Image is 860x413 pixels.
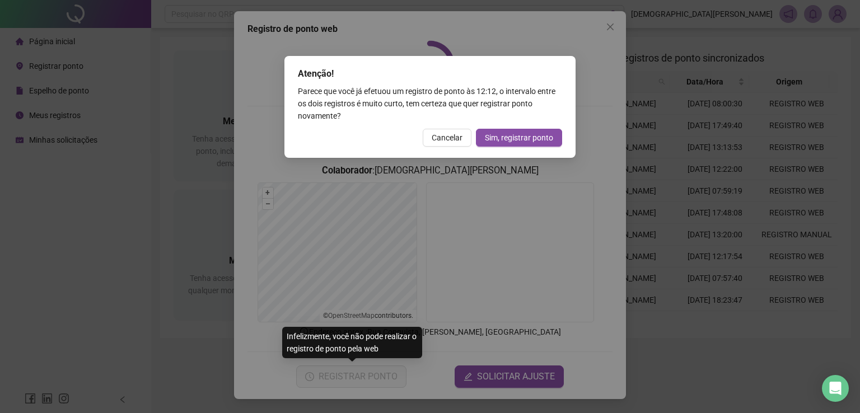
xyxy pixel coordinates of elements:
button: Sim, registrar ponto [476,129,562,147]
span: Sim, registrar ponto [485,132,553,144]
div: Parece que você já efetuou um registro de ponto às 12:12 , o intervalo entre os dois registros é ... [298,85,562,122]
button: Cancelar [423,129,471,147]
div: Infelizmente, você não pode realizar o registro de ponto pela web [282,327,422,358]
div: Open Intercom Messenger [822,375,849,402]
span: Cancelar [432,132,462,144]
div: Atenção! [298,67,562,81]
